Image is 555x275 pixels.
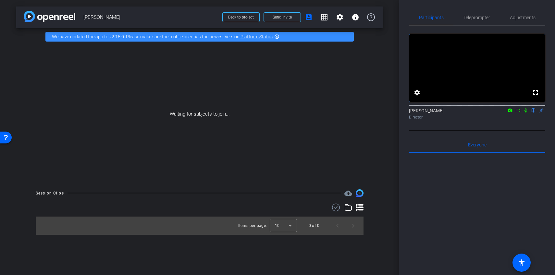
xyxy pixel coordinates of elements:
img: Session clips [356,189,364,197]
button: Send invite [264,12,301,22]
span: Back to project [228,15,254,19]
button: Previous page [330,218,345,233]
mat-icon: highlight_off [274,34,279,39]
div: Items per page: [238,222,267,229]
mat-icon: fullscreen [532,89,539,96]
button: Back to project [222,12,260,22]
mat-icon: account_box [305,13,313,21]
a: Platform Status [240,34,273,39]
mat-icon: flip [530,107,537,113]
mat-icon: accessibility [518,259,525,267]
mat-icon: cloud_upload [344,189,352,197]
div: 0 of 0 [309,222,319,229]
span: Adjustments [510,15,536,20]
span: Destinations for your clips [344,189,352,197]
mat-icon: info [351,13,359,21]
div: Director [409,114,545,120]
span: Teleprompter [463,15,490,20]
mat-icon: settings [336,13,344,21]
div: [PERSON_NAME] [409,107,545,120]
mat-icon: settings [413,89,421,96]
div: We have updated the app to v2.15.0. Please make sure the mobile user has the newest version. [45,32,354,42]
div: Waiting for subjects to join... [16,45,383,183]
span: Send invite [273,15,292,20]
button: Next page [345,218,361,233]
span: Everyone [468,143,487,147]
mat-icon: grid_on [320,13,328,21]
span: [PERSON_NAME] [83,11,218,24]
div: Session Clips [36,190,64,196]
img: app-logo [24,11,75,22]
span: Participants [419,15,444,20]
